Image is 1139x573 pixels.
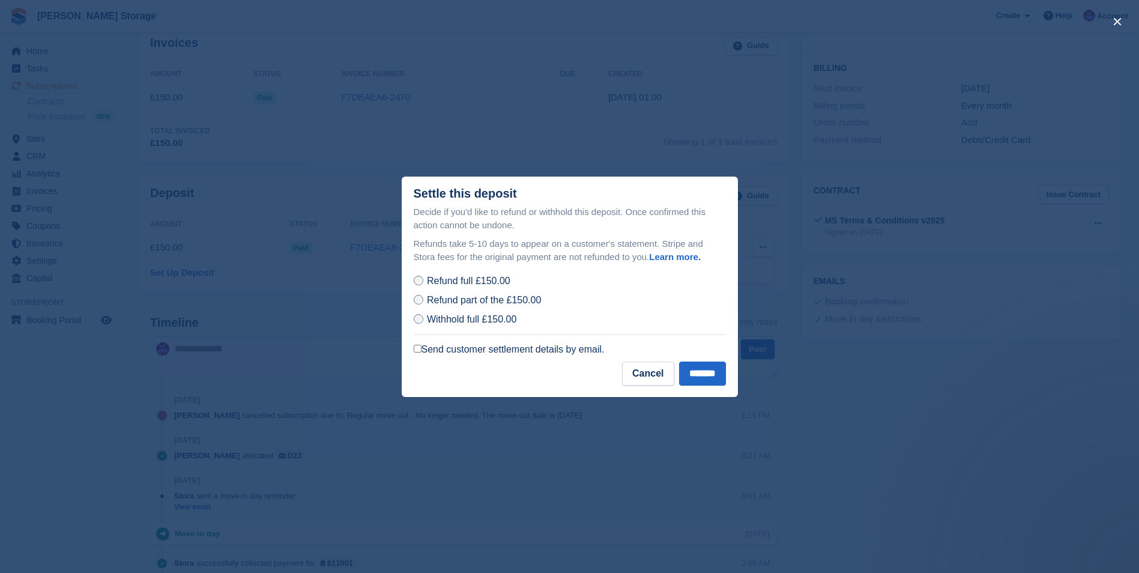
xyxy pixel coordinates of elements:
input: Refund part of the £150.00 [414,295,423,305]
p: Refunds take 5-10 days to appear on a customer's statement. Stripe and Stora fees for the origina... [414,237,726,264]
input: Refund full £150.00 [414,276,423,285]
div: Settle this deposit [414,187,517,201]
span: Refund part of the £150.00 [427,295,541,305]
input: Send customer settlement details by email. [414,345,421,353]
input: Withhold full £150.00 [414,314,423,324]
button: close [1108,12,1127,31]
a: Learn more. [649,252,701,262]
p: Decide if you'd like to refund or withhold this deposit. Once confirmed this action cannot be und... [414,205,726,232]
label: Send customer settlement details by email. [414,344,605,356]
button: Cancel [622,362,674,386]
span: Withhold full £150.00 [427,314,516,324]
span: Refund full £150.00 [427,276,510,286]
